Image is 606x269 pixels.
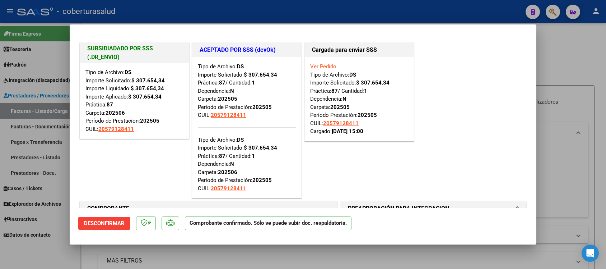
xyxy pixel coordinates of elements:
strong: 202506 [106,110,125,116]
strong: 87 [107,101,113,108]
span: 20579128411 [211,185,246,192]
strong: N [230,88,234,94]
strong: 202505 [330,104,350,110]
span: 20579128411 [98,126,134,132]
strong: N [230,161,234,167]
div: Tipo de Archivo: Importe Solicitado: Práctica: / Cantidad: Dependencia: Carpeta: Período de Prest... [198,63,296,119]
strong: DS [349,72,356,78]
div: Tipo de Archivo: Importe Solicitado: Práctica: / Cantidad: Dependencia: Carpeta: Período de Prest... [198,119,296,193]
strong: DS [125,69,131,76]
span: 20579128411 [211,112,246,118]
a: Ver Pedido [310,63,336,70]
strong: 1 [252,79,255,86]
strong: 202505 [218,96,237,102]
p: Comprobante confirmado. Sólo se puede subir doc. respaldatoria. [185,216,351,231]
strong: COMPROBANTE [87,205,129,212]
strong: $ 307.654,34 [244,145,277,151]
strong: 202505 [252,104,272,110]
strong: $ 307.654,34 [131,77,165,84]
strong: N [342,96,346,102]
span: 20579128411 [323,120,359,127]
strong: 202506 [218,169,237,175]
strong: DS [237,137,244,143]
h1: SUBSIDIADADO POR SSS (.DR_ENVIO) [87,44,182,61]
h1: Cargada para enviar SSS [312,46,406,54]
strong: 87 [219,153,225,159]
h1: PREAPROBACIÓN PARA INTEGRACION [348,204,449,213]
div: Tipo de Archivo: Importe Solicitado: Importe Liquidado: Importe Aplicado: Práctica: Carpeta: Perí... [85,68,183,133]
strong: 1 [252,153,255,159]
strong: $ 307.654,34 [128,94,162,100]
strong: 87 [219,79,225,86]
strong: $ 307.654,34 [356,79,390,86]
mat-expansion-panel-header: PREAPROBACIÓN PARA INTEGRACION [341,201,526,216]
h1: ACEPTADO POR SSS (devOk) [200,46,294,54]
strong: 202505 [358,112,377,118]
strong: DS [237,63,244,70]
div: Tipo de Archivo: Importe Solicitado: Práctica: / Cantidad: Dependencia: Carpeta: Período Prestaci... [310,63,408,136]
strong: $ 307.654,34 [244,72,277,78]
strong: 1 [364,88,367,94]
strong: 87 [331,88,338,94]
span: Desconfirmar [84,220,125,227]
strong: [DATE] 15:00 [332,128,363,134]
button: Desconfirmar [78,217,130,230]
div: Open Intercom Messenger [582,245,599,262]
strong: $ 307.654,34 [131,85,164,92]
strong: 202505 [252,177,272,183]
strong: 202505 [140,118,159,124]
